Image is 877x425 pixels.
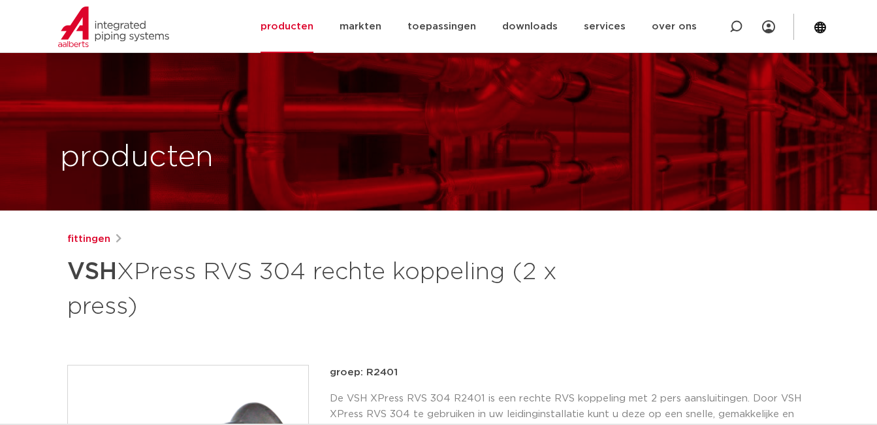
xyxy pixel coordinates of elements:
[67,231,110,247] a: fittingen
[60,137,214,178] h1: producten
[330,365,810,381] p: groep: R2401
[67,260,117,284] strong: VSH
[67,252,558,323] h1: XPress RVS 304 rechte koppeling (2 x press)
